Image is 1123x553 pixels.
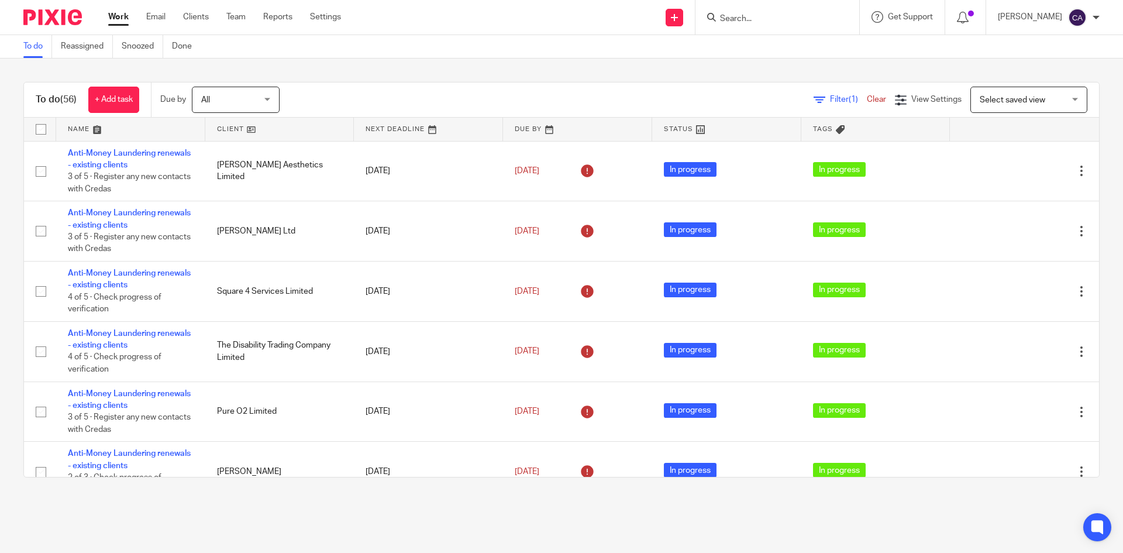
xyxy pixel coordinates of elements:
[813,403,866,418] span: In progress
[146,11,166,23] a: Email
[68,209,191,229] a: Anti-Money Laundering renewals - existing clients
[354,201,503,262] td: [DATE]
[515,348,539,356] span: [DATE]
[888,13,933,21] span: Get Support
[813,126,833,132] span: Tags
[160,94,186,105] p: Due by
[205,262,354,322] td: Square 4 Services Limited
[813,162,866,177] span: In progress
[205,442,354,502] td: [PERSON_NAME]
[226,11,246,23] a: Team
[354,382,503,442] td: [DATE]
[664,283,716,297] span: In progress
[813,222,866,237] span: In progress
[68,149,191,169] a: Anti-Money Laundering renewals - existing clients
[183,11,209,23] a: Clients
[664,162,716,177] span: In progress
[68,353,161,374] span: 4 of 5 · Check progress of verification
[515,468,539,476] span: [DATE]
[23,9,82,25] img: Pixie
[61,35,113,58] a: Reassigned
[813,463,866,478] span: In progress
[830,95,867,104] span: Filter
[515,167,539,175] span: [DATE]
[205,321,354,382] td: The Disability Trading Company Limited
[515,287,539,296] span: [DATE]
[354,321,503,382] td: [DATE]
[263,11,292,23] a: Reports
[205,141,354,201] td: [PERSON_NAME] Aesthetics Limited
[36,94,77,106] h1: To do
[310,11,341,23] a: Settings
[664,222,716,237] span: In progress
[205,201,354,262] td: [PERSON_NAME] Ltd
[998,11,1062,23] p: [PERSON_NAME]
[849,95,858,104] span: (1)
[354,442,503,502] td: [DATE]
[68,329,191,349] a: Anti-Money Laundering renewals - existing clients
[867,95,886,104] a: Clear
[23,35,52,58] a: To do
[980,96,1045,104] span: Select saved view
[88,87,139,113] a: + Add task
[719,14,824,25] input: Search
[68,233,191,253] span: 3 of 5 · Register any new contacts with Credas
[68,414,191,434] span: 3 of 5 · Register any new contacts with Credas
[122,35,163,58] a: Snoozed
[515,407,539,415] span: [DATE]
[60,95,77,104] span: (56)
[813,343,866,358] span: In progress
[664,403,716,418] span: In progress
[68,449,191,469] a: Anti-Money Laundering renewals - existing clients
[172,35,201,58] a: Done
[205,382,354,442] td: Pure O2 Limited
[201,96,210,104] span: All
[911,95,962,104] span: View Settings
[68,269,191,289] a: Anti-Money Laundering renewals - existing clients
[813,283,866,297] span: In progress
[68,390,191,410] a: Anti-Money Laundering renewals - existing clients
[664,463,716,478] span: In progress
[68,173,191,193] span: 3 of 5 · Register any new contacts with Credas
[664,343,716,358] span: In progress
[1068,8,1087,27] img: svg%3E
[354,141,503,201] td: [DATE]
[108,11,129,23] a: Work
[515,227,539,235] span: [DATE]
[68,293,161,314] span: 4 of 5 · Check progress of verification
[354,262,503,322] td: [DATE]
[68,473,161,494] span: 2 of 3 · Check progress of verification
